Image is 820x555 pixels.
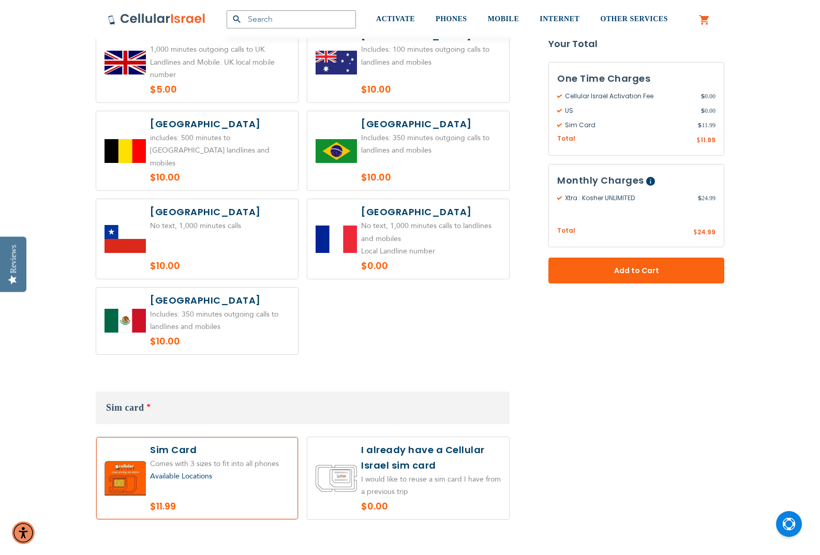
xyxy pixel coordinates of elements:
span: 0.00 [701,92,715,101]
span: 11.99 [700,136,715,144]
strong: Your Total [548,36,724,52]
span: Sim Card [557,121,698,130]
div: Reviews [9,245,18,273]
span: Xtra : Kosher UNLIMITED [557,193,698,203]
span: 24.99 [698,193,715,203]
div: Accessibility Menu [12,521,35,544]
h3: One Time Charges [557,71,715,86]
span: Monthly Charges [557,174,644,187]
span: $ [698,121,702,130]
span: $ [693,228,697,237]
span: $ [701,92,705,101]
span: 11.99 [698,121,715,130]
span: US [557,106,701,115]
span: OTHER SERVICES [600,15,668,23]
span: $ [701,106,705,115]
span: Sim card [106,402,144,413]
span: Help [646,177,655,186]
a: Available Locations [150,471,212,481]
span: 0.00 [701,106,715,115]
span: PHONES [436,15,467,23]
span: Total [557,226,575,236]
span: MOBILE [488,15,519,23]
span: 24.99 [697,228,715,236]
button: Add to Cart [548,258,724,283]
span: $ [698,193,702,203]
span: Total [557,134,575,144]
span: Add to Cart [583,265,690,276]
span: Cellular Israel Activation Fee [557,92,701,101]
input: Search [227,10,356,28]
span: ACTIVATE [376,15,415,23]
span: INTERNET [540,15,579,23]
img: Cellular Israel Logo [108,13,206,25]
span: $ [696,136,700,145]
